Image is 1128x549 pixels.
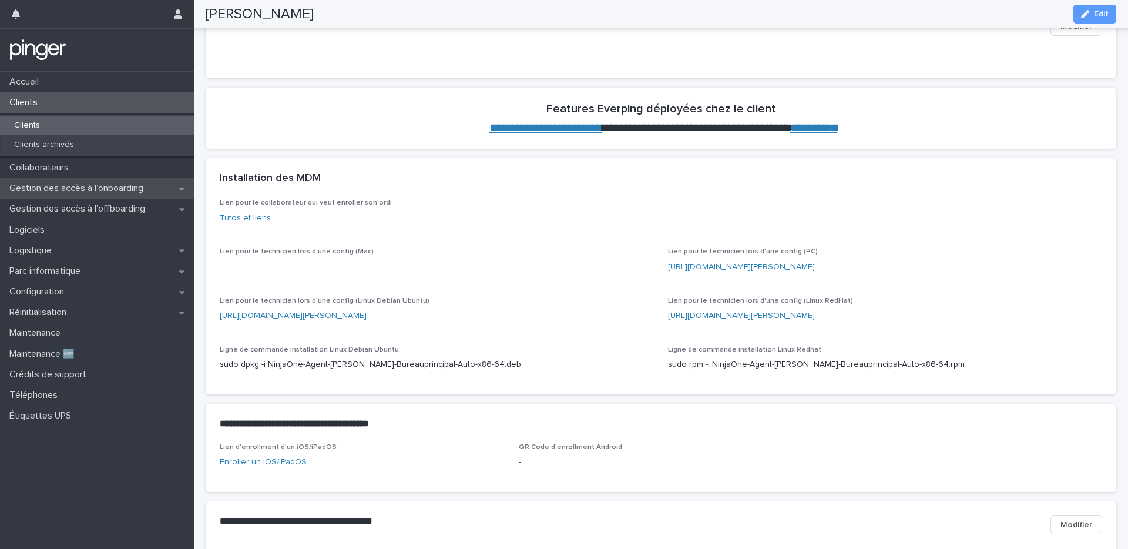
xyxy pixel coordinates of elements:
[5,327,70,339] p: Maintenance
[220,346,399,353] span: Ligne de commande installation Linux Debian Ubuntu
[668,346,821,353] span: Ligne de commande installation Linux Redhat
[220,359,654,371] p: sudo dpkg -i NinjaOne-Agent-[PERSON_NAME]-Bureauprincipal-Auto-x86-64.deb
[519,444,622,451] span: QR Code d'enrollment Android
[220,458,307,466] a: Enroller un iOS/iPadOS
[5,76,48,88] p: Accueil
[5,369,96,380] p: Crédits de support
[5,307,76,318] p: Réinitialisation
[220,172,321,185] h2: Installation des MDM
[220,312,367,320] a: [URL][DOMAIN_NAME][PERSON_NAME]
[5,245,61,256] p: Logistique
[519,456,804,468] p: -
[1073,5,1116,24] button: Edit
[220,261,654,273] p: -
[1050,515,1102,534] button: Modifier
[9,38,66,62] img: mTgBEunGTSyRkCgitkcU
[1094,10,1109,18] span: Edit
[220,444,337,451] span: Lien d'enrollment d'un iOS/iPadOS
[5,203,155,215] p: Gestion des accès à l’offboarding
[5,140,83,150] p: Clients archivés
[668,248,818,255] span: Lien pour le technicien lors d'une config (PC)
[5,390,67,401] p: Téléphones
[220,248,374,255] span: Lien pour le technicien lors d'une config (Mac)
[5,410,80,421] p: Étiquettes UPS
[5,286,73,297] p: Configuration
[220,297,429,304] span: Lien pour le technicien lors d'une config (Linux Debian Ubuntu)
[5,162,78,173] p: Collaborateurs
[668,312,815,320] a: [URL][DOMAIN_NAME][PERSON_NAME]
[5,225,54,236] p: Logiciels
[220,214,271,222] a: Tutos et liens
[5,97,47,108] p: Clients
[668,359,1102,371] p: sudo rpm -i NinjaOne-Agent-[PERSON_NAME]-Bureauprincipal-Auto-x86-64.rpm
[5,349,84,360] p: Maintenance 🆕
[1060,519,1092,531] span: Modifier
[5,183,153,194] p: Gestion des accès à l’onboarding
[206,6,314,23] h2: [PERSON_NAME]
[5,120,49,130] p: Clients
[5,266,90,277] p: Parc informatique
[668,263,815,271] a: [URL][DOMAIN_NAME][PERSON_NAME]
[220,199,392,206] span: Lien pour le collaborateur qui veut enroller son ordi
[668,297,853,304] span: Lien pour le technicien lors d'une config (Linux RedHat)
[546,102,776,116] h2: Features Everping déployées chez le client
